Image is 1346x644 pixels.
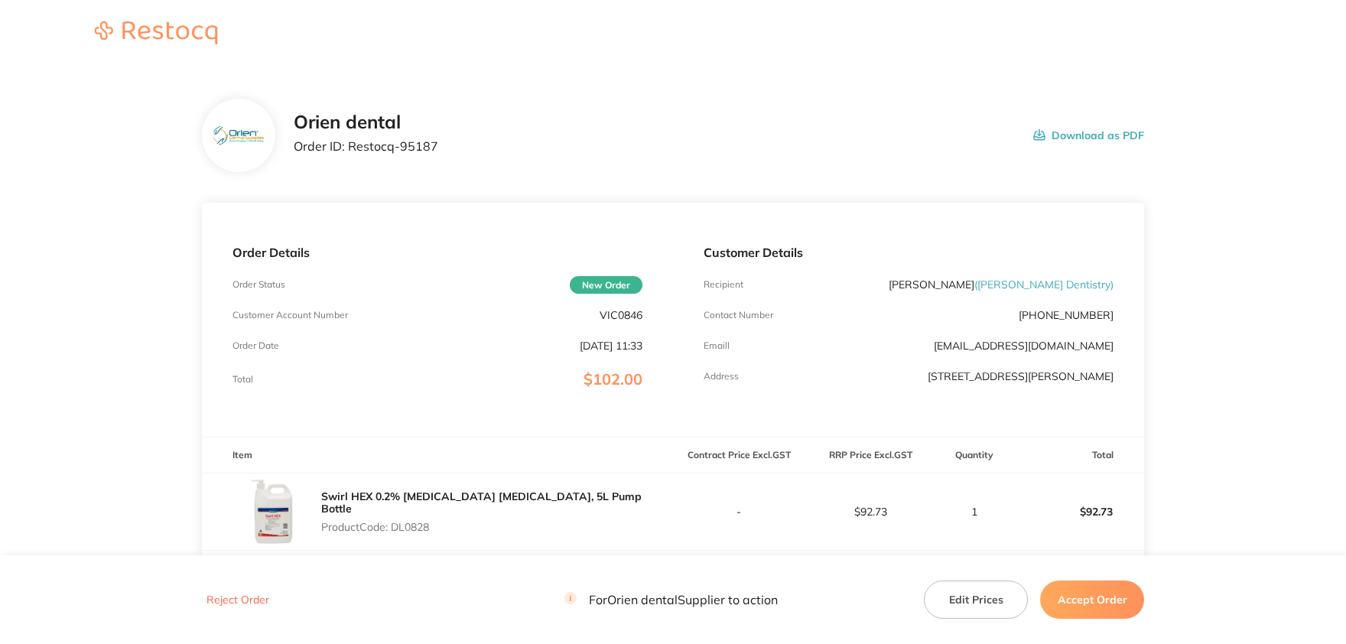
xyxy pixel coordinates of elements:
[232,473,309,550] img: N3lyeGJsbg
[805,506,935,518] p: $92.73
[704,310,773,320] p: Contact Number
[889,278,1114,291] p: [PERSON_NAME]
[673,437,805,473] th: Contract Price Excl. GST
[580,340,642,352] p: [DATE] 11:33
[202,550,673,596] td: Message: -
[564,593,778,607] p: For Orien dental Supplier to action
[704,340,730,351] p: Emaill
[202,437,673,473] th: Item
[1040,581,1144,619] button: Accept Order
[80,21,232,47] a: Restocq logo
[674,506,804,518] p: -
[924,581,1028,619] button: Edit Prices
[1019,309,1114,321] p: [PHONE_NUMBER]
[232,340,279,351] p: Order Date
[934,339,1114,353] a: [EMAIL_ADDRESS][DOMAIN_NAME]
[232,310,348,320] p: Customer Account Number
[704,246,1114,259] p: Customer Details
[294,139,438,153] p: Order ID: Restocq- 95187
[937,437,1013,473] th: Quantity
[600,309,642,321] p: VIC0846
[1013,437,1144,473] th: Total
[928,370,1114,382] p: [STREET_ADDRESS][PERSON_NAME]
[805,437,936,473] th: RRP Price Excl. GST
[704,279,743,290] p: Recipient
[321,521,673,533] p: Product Code: DL0828
[294,112,438,133] h2: Orien dental
[1033,112,1144,159] button: Download as PDF
[570,276,642,294] span: New Order
[974,278,1114,291] span: ( [PERSON_NAME] Dentistry )
[232,246,642,259] p: Order Details
[213,126,263,145] img: eTEwcnBkag
[704,371,739,382] p: Address
[938,506,1012,518] p: 1
[321,490,642,516] a: Swirl HEX 0.2% [MEDICAL_DATA] [MEDICAL_DATA], 5L Pump Bottle
[202,594,274,607] button: Reject Order
[1013,493,1143,530] p: $92.73
[232,279,285,290] p: Order Status
[584,369,642,389] span: $102.00
[232,374,253,385] p: Total
[80,21,232,44] img: Restocq logo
